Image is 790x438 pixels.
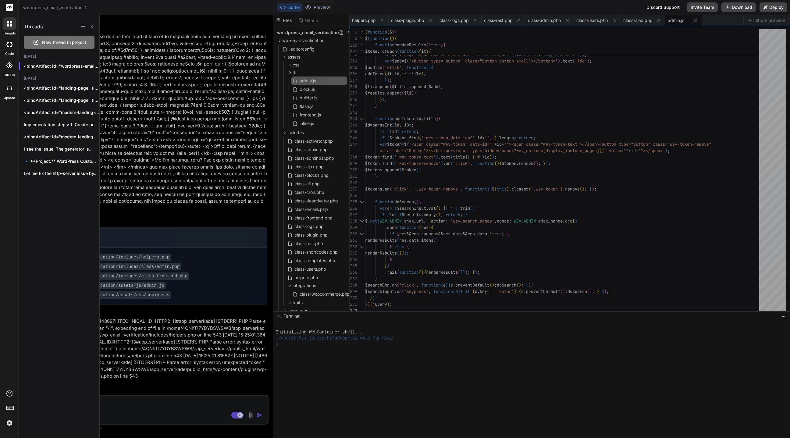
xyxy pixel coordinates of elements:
p: <bindArtifact id="landing-page" title="Landing Page"> <bindAction type="file" filePath="package.j... [24,85,99,91]
button: Preview [303,3,333,12]
p: Implementation steps: 1. Create project files: package.json,... [24,122,99,128]
span: New thread in project [42,39,86,45]
p: 🔹 **Project:** WordPress Custom Theme CSS 🔧... [24,158,99,164]
label: threads [3,31,16,36]
label: GitHub [4,73,15,78]
p: <bindArtifact id="modern-landing-page" title="Modern Landing Page"> <bindAction type="file"... [24,109,99,116]
div: Discord Support [643,2,683,12]
p: Let me fix the http-server issue by... [24,170,99,176]
button: Download [721,2,756,12]
button: Editor [277,3,303,12]
p: <bindArtifact id="landing-page" title="Landing Page"> <bindAction type="file" filePath="package.j... [24,97,99,103]
p: <bindArtifact id="modern-landing-page" title="Modern Landing Page"> <bindAction type="file"... [24,134,99,140]
button: Invite Team [687,2,718,12]
img: settings [4,418,15,428]
p: <bindArtifact id="wordpress-email-verifi... [24,63,99,69]
h1: Threads [24,23,43,30]
label: code [5,51,14,56]
span: wordpress_email_verification [23,5,88,11]
button: Deploy [760,2,787,12]
p: I see the issue! The generator is... [24,146,99,152]
label: Upload [4,95,15,101]
h2: [DATE] [19,76,99,81]
h2: [DATE] [19,54,99,59]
